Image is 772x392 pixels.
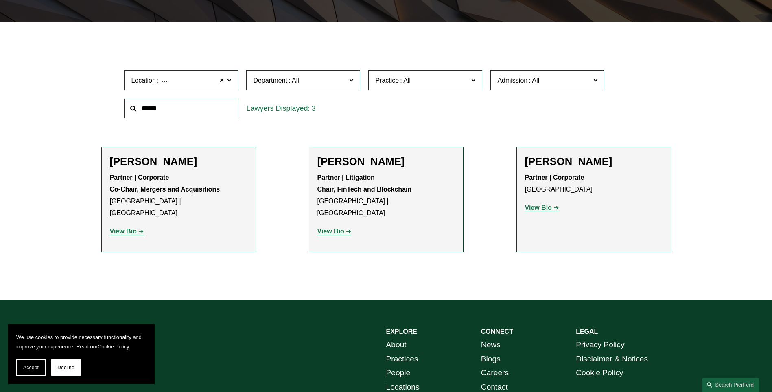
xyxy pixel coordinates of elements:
a: News [481,338,501,352]
p: We use cookies to provide necessary functionality and improve your experience. Read our . [16,333,147,351]
span: Practice [375,77,399,84]
a: Cookie Policy [98,344,129,350]
span: Location [131,77,156,84]
a: People [386,366,411,380]
a: Search this site [702,378,759,392]
button: Accept [16,359,46,376]
a: View Bio [110,228,144,235]
a: Cookie Policy [576,366,623,380]
a: Privacy Policy [576,338,624,352]
strong: Partner | Corporate [525,174,584,181]
h2: [PERSON_NAME] [317,155,455,168]
strong: Partner | Corporate [110,174,169,181]
strong: CONNECT [481,328,513,335]
p: [GEOGRAPHIC_DATA] | [GEOGRAPHIC_DATA] [317,172,455,219]
a: Careers [481,366,509,380]
button: Decline [51,359,81,376]
strong: LEGAL [576,328,598,335]
span: Accept [23,365,39,370]
p: [GEOGRAPHIC_DATA] | [GEOGRAPHIC_DATA] [110,172,247,219]
h2: [PERSON_NAME] [525,155,663,168]
h2: [PERSON_NAME] [110,155,247,168]
strong: Partner | Litigation Chair, FinTech and Blockchain [317,174,412,193]
span: Department [253,77,287,84]
section: Cookie banner [8,324,155,384]
a: Blogs [481,352,501,366]
span: [GEOGRAPHIC_DATA] [160,75,228,86]
a: View Bio [317,228,352,235]
strong: EXPLORE [386,328,417,335]
p: [GEOGRAPHIC_DATA] [525,172,663,196]
strong: View Bio [110,228,137,235]
a: View Bio [525,204,559,211]
span: 3 [311,104,315,112]
strong: Co-Chair, Mergers and Acquisitions [110,186,220,193]
a: About [386,338,407,352]
strong: View Bio [525,204,552,211]
a: Practices [386,352,418,366]
a: Disclaimer & Notices [576,352,648,366]
strong: View Bio [317,228,344,235]
span: Admission [497,77,527,84]
span: Decline [57,365,74,370]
